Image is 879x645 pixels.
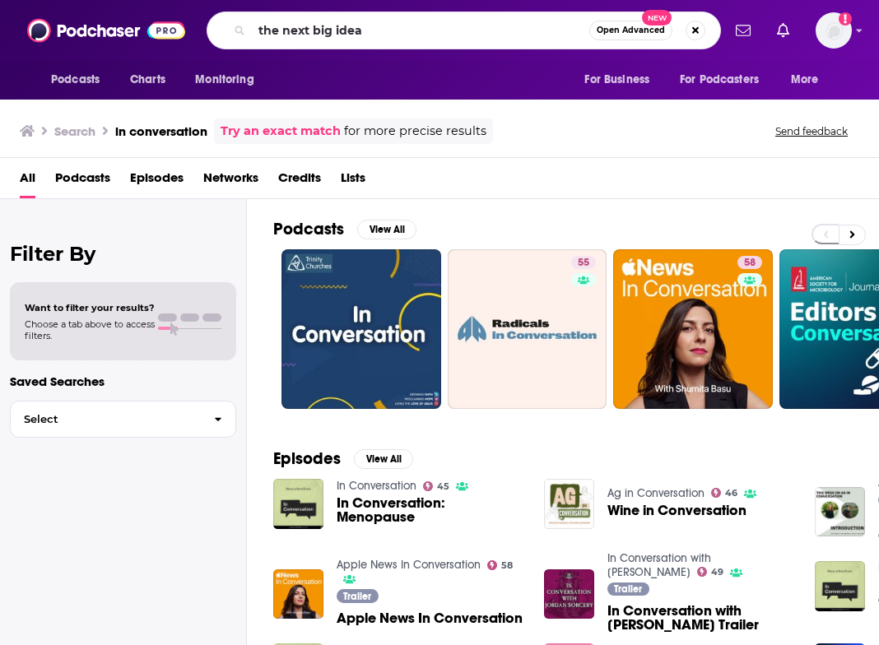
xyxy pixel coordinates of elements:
span: 49 [711,568,723,576]
a: All [20,165,35,198]
span: Select [11,414,201,425]
input: Search podcasts, credits, & more... [252,17,589,44]
button: Send feedback [770,124,853,138]
a: 45 [423,481,450,491]
a: Wine in Conversation [607,503,746,517]
a: Credits [278,165,321,198]
h3: Search [54,123,95,139]
img: Wine in Conversation [544,479,594,529]
a: 58 [737,256,762,269]
button: View All [354,449,413,469]
a: In Conversation with Jordan Sorcery Trailer [607,604,795,632]
span: 46 [725,490,737,497]
span: Choose a tab above to access filters. [25,318,155,341]
a: Networks [203,165,258,198]
img: In Conversation with Jordan Sorcery Trailer [544,569,594,619]
a: Podcasts [55,165,110,198]
p: Saved Searches [10,374,236,389]
a: 58 [487,560,514,570]
div: Search podcasts, credits, & more... [207,12,721,49]
span: For Business [584,68,649,91]
button: Open AdvancedNew [589,21,672,40]
a: In Conversation [337,479,416,493]
button: open menu [779,64,839,95]
span: Charts [130,68,165,91]
button: Show profile menu [816,12,852,49]
h2: Podcasts [273,219,344,239]
a: Ag in Conversation [607,486,705,500]
a: Show notifications dropdown [729,16,757,44]
span: Open Advanced [597,26,665,35]
span: 58 [501,562,513,569]
a: PodcastsView All [273,219,416,239]
span: New [642,10,672,26]
a: Lists [341,165,365,198]
button: Select [10,401,236,438]
img: In Conversation: 100 years of insulin [815,561,865,611]
button: open menu [669,64,783,95]
h2: Filter By [10,242,236,266]
span: Logged in as smeizlik [816,12,852,49]
span: More [791,68,819,91]
h3: in conversation [115,123,207,139]
span: For Podcasters [680,68,759,91]
span: Trailer [614,584,642,594]
button: open menu [573,64,670,95]
span: 55 [578,255,589,271]
img: Introduction to Ag in Conversation [815,487,865,537]
h2: Episodes [273,448,341,469]
a: 55 [571,256,596,269]
img: User Profile [816,12,852,49]
a: Apple News In Conversation [337,558,481,572]
a: Try an exact match [221,122,341,141]
a: Show notifications dropdown [770,16,796,44]
a: In Conversation: Menopause [337,496,524,524]
button: View All [357,220,416,239]
span: for more precise results [344,122,486,141]
a: Apple News In Conversation [337,611,523,625]
a: In Conversation with Jordan Sorcery [607,551,711,579]
a: 49 [697,567,724,577]
span: Want to filter your results? [25,302,155,313]
span: 45 [437,483,449,490]
svg: Add a profile image [839,12,852,26]
img: In Conversation: Menopause [273,479,323,529]
span: Monitoring [195,68,253,91]
span: Trailer [343,592,371,601]
button: open menu [40,64,121,95]
a: Charts [119,64,175,95]
span: 58 [744,255,756,271]
a: 58 [613,249,773,409]
a: EpisodesView All [273,448,413,469]
a: Episodes [130,165,184,198]
a: 46 [711,488,738,498]
span: In Conversation with [PERSON_NAME] Trailer [607,604,795,632]
a: 55 [448,249,607,409]
span: Podcasts [51,68,100,91]
button: open menu [184,64,275,95]
img: Apple News In Conversation [273,569,323,619]
img: Podchaser - Follow, Share and Rate Podcasts [27,15,185,46]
